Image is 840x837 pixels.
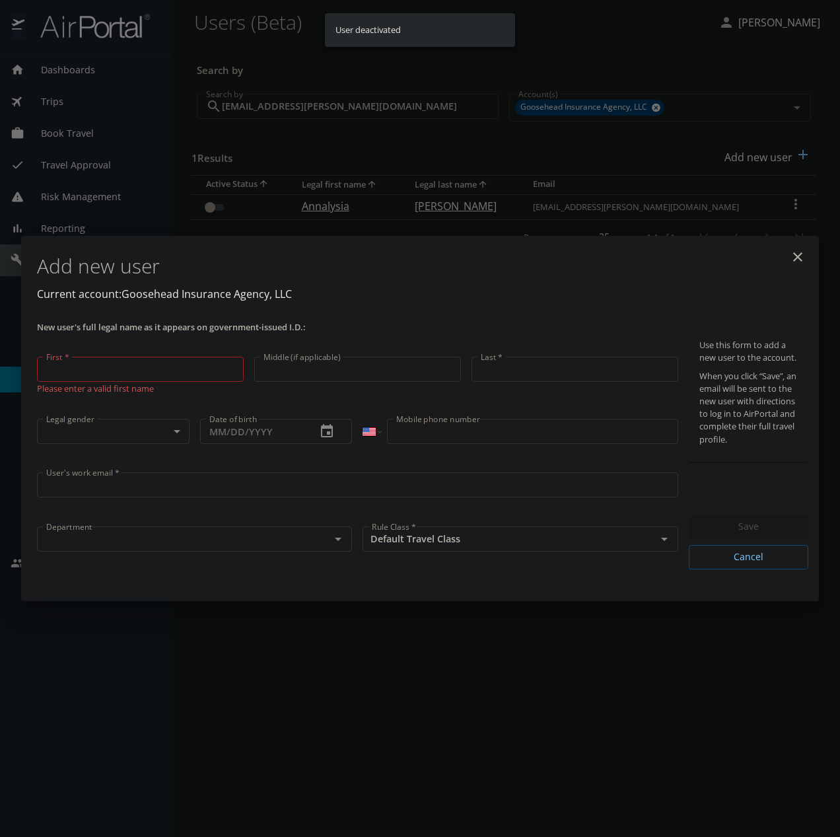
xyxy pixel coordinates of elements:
div: ​ [37,419,190,444]
span: Cancel [699,549,798,565]
input: MM/DD/YYYY [200,419,306,444]
p: When you click “Save”, an email will be sent to the new user with directions to log in to AirPort... [699,370,798,446]
h1: Add new user [37,246,808,286]
button: Open [329,530,347,548]
p: Please enter a valid first name [37,382,244,394]
button: Cancel [689,545,808,569]
p: Use this form to add a new user to the account. [699,339,798,364]
p: New user's full legal name as it appears on government-issued I.D.: [37,323,678,332]
button: close [782,241,814,273]
p: Current account: Goosehead Insurance Agency, LLC [37,286,808,302]
button: Open [655,530,674,548]
div: User deactivated [335,17,401,43]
